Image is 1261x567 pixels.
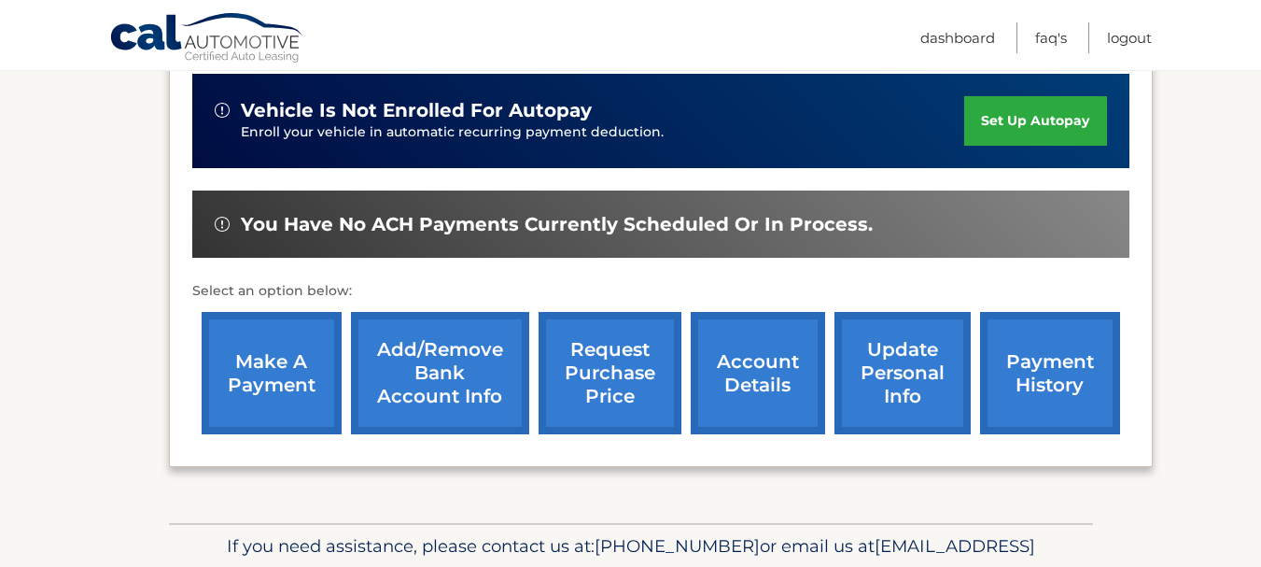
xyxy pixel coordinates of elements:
[109,12,305,66] a: Cal Automotive
[202,312,342,434] a: make a payment
[834,312,971,434] a: update personal info
[1035,22,1067,53] a: FAQ's
[215,103,230,118] img: alert-white.svg
[241,213,873,236] span: You have no ACH payments currently scheduled or in process.
[351,312,529,434] a: Add/Remove bank account info
[215,217,230,232] img: alert-white.svg
[980,312,1120,434] a: payment history
[920,22,995,53] a: Dashboard
[192,280,1129,303] p: Select an option below:
[691,312,825,434] a: account details
[595,535,760,557] span: [PHONE_NUMBER]
[241,122,965,143] p: Enroll your vehicle in automatic recurring payment deduction.
[539,312,681,434] a: request purchase price
[1107,22,1152,53] a: Logout
[964,96,1106,146] a: set up autopay
[241,99,592,122] span: vehicle is not enrolled for autopay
